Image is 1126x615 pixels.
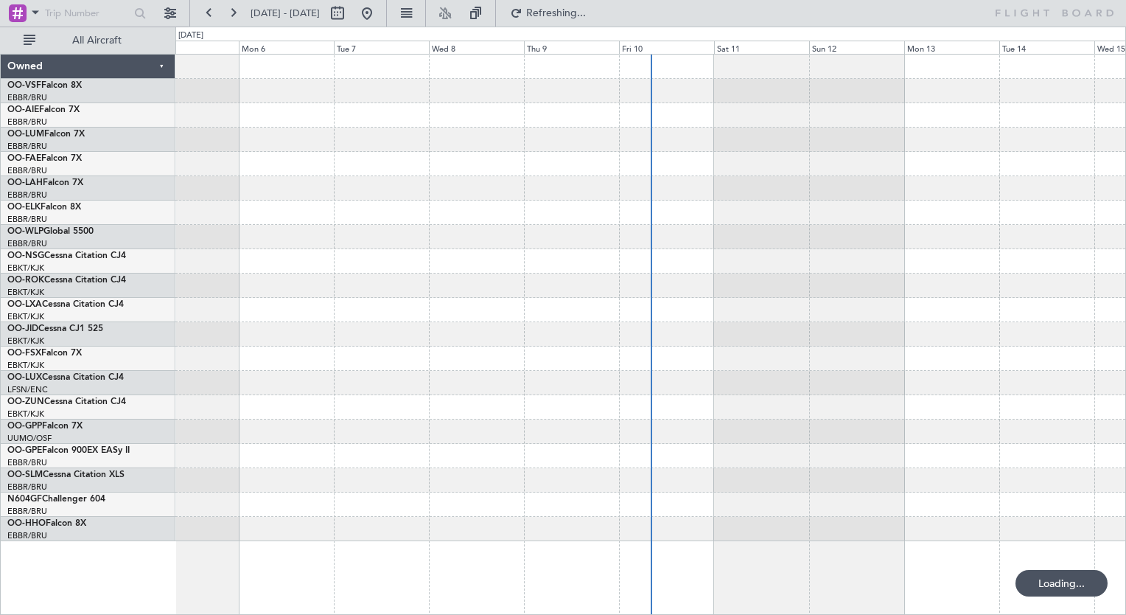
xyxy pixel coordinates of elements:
span: OO-LUM [7,130,44,139]
a: EBBR/BRU [7,457,47,468]
span: All Aircraft [38,35,155,46]
span: OO-WLP [7,227,43,236]
div: Wed 8 [429,41,524,54]
button: Refreshing... [503,1,592,25]
span: OO-JID [7,324,38,333]
a: EBBR/BRU [7,482,47,493]
a: EBBR/BRU [7,530,47,541]
a: OO-NSGCessna Citation CJ4 [7,251,126,260]
a: EBBR/BRU [7,165,47,176]
span: Refreshing... [525,8,587,18]
a: OO-LXACessna Citation CJ4 [7,300,124,309]
a: OO-GPEFalcon 900EX EASy II [7,446,130,455]
span: OO-GPP [7,422,42,431]
span: [DATE] - [DATE] [251,7,320,20]
a: EBBR/BRU [7,92,47,103]
a: OO-GPPFalcon 7X [7,422,83,431]
div: Loading... [1015,570,1108,597]
span: OO-AIE [7,105,39,114]
span: OO-GPE [7,446,42,455]
span: OO-ZUN [7,397,44,406]
button: All Aircraft [16,29,160,52]
span: OO-LXA [7,300,42,309]
span: OO-HHO [7,519,46,528]
a: OO-LUXCessna Citation CJ4 [7,373,124,382]
span: OO-ELK [7,203,41,212]
span: OO-VSF [7,81,41,90]
div: Sun 12 [809,41,904,54]
a: EBKT/KJK [7,360,44,371]
a: OO-ELKFalcon 8X [7,203,81,212]
div: Tue 14 [999,41,1094,54]
a: OO-VSFFalcon 8X [7,81,82,90]
div: Tue 7 [334,41,429,54]
a: OO-JIDCessna CJ1 525 [7,324,103,333]
a: OO-LUMFalcon 7X [7,130,85,139]
a: EBKT/KJK [7,409,44,420]
a: EBBR/BRU [7,238,47,249]
a: EBBR/BRU [7,190,47,201]
a: EBBR/BRU [7,141,47,152]
div: [DATE] [178,29,203,42]
div: Mon 13 [904,41,999,54]
a: EBBR/BRU [7,214,47,225]
a: OO-AIEFalcon 7X [7,105,80,114]
a: EBKT/KJK [7,287,44,298]
a: LFSN/ENC [7,384,48,395]
a: UUMO/OSF [7,433,52,444]
span: OO-ROK [7,276,44,285]
span: OO-FAE [7,154,41,163]
a: OO-HHOFalcon 8X [7,519,86,528]
a: EBKT/KJK [7,311,44,322]
a: N604GFChallenger 604 [7,495,105,504]
a: OO-FAEFalcon 7X [7,154,82,163]
a: EBBR/BRU [7,117,47,128]
span: OO-LUX [7,373,42,382]
span: N604GF [7,495,42,504]
div: Mon 6 [239,41,334,54]
span: OO-LAH [7,178,43,187]
input: Trip Number [45,2,130,24]
a: OO-ROKCessna Citation CJ4 [7,276,126,285]
div: Thu 9 [524,41,619,54]
a: OO-WLPGlobal 5500 [7,227,94,236]
a: EBKT/KJK [7,336,44,347]
div: Fri 10 [619,41,714,54]
a: OO-SLMCessna Citation XLS [7,470,125,479]
a: EBKT/KJK [7,263,44,274]
span: OO-FSX [7,349,41,358]
a: EBBR/BRU [7,506,47,517]
a: OO-LAHFalcon 7X [7,178,83,187]
a: OO-ZUNCessna Citation CJ4 [7,397,126,406]
span: OO-SLM [7,470,43,479]
a: OO-FSXFalcon 7X [7,349,82,358]
span: OO-NSG [7,251,44,260]
div: Sun 5 [144,41,239,54]
div: Sat 11 [714,41,809,54]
